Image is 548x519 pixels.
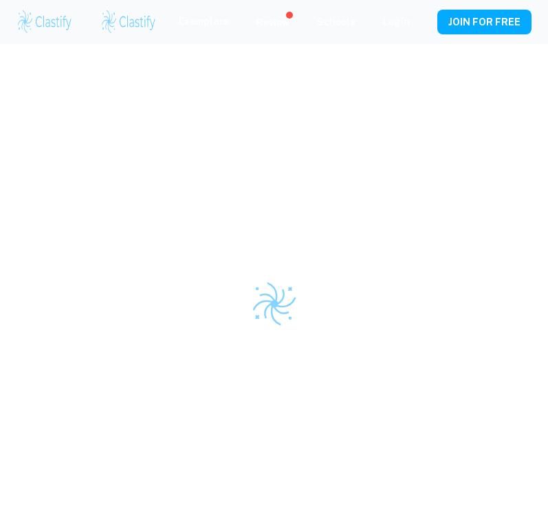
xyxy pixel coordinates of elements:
a: Login [383,16,410,27]
p: Exemplars [179,14,229,29]
img: Clastify logo [100,8,157,36]
p: Review [256,15,289,30]
img: Clastify logo [17,8,73,36]
a: Schools [317,16,355,27]
img: Clastify logo [250,280,298,328]
button: JOIN FOR FREE [437,10,531,34]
